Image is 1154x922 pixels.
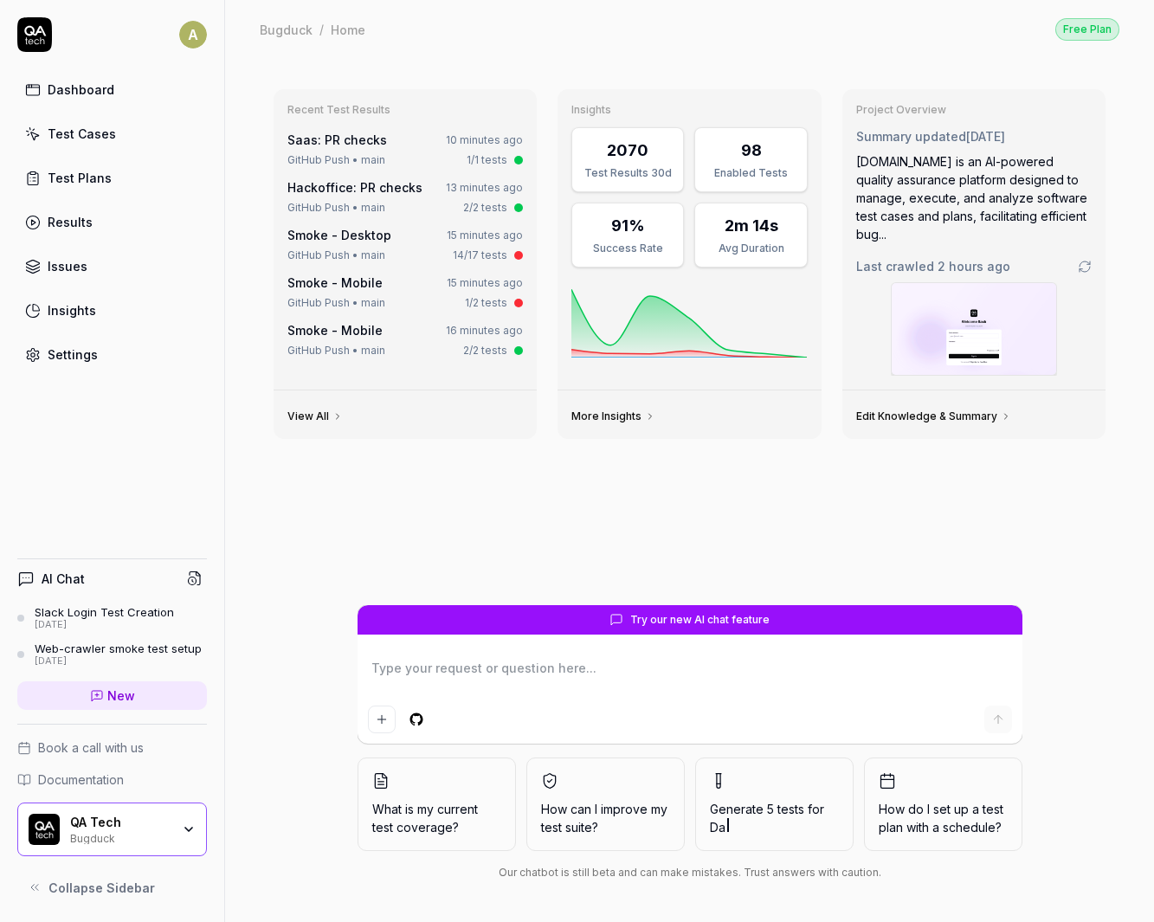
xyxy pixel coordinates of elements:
[287,295,385,311] div: GitHub Push • main
[179,21,207,48] span: A
[48,169,112,187] div: Test Plans
[17,249,207,283] a: Issues
[35,655,202,667] div: [DATE]
[287,200,385,216] div: GitHub Push • main
[706,165,796,181] div: Enabled Tests
[695,758,854,851] button: Generate 5 tests forDa
[856,103,1092,117] h3: Project Overview
[331,21,365,38] div: Home
[287,180,422,195] a: Hackoffice: PR checks
[358,865,1022,880] div: Our chatbot is still beta and can make mistakes. Trust answers with caution.
[287,228,391,242] a: Smoke - Desktop
[17,205,207,239] a: Results
[35,619,174,631] div: [DATE]
[17,870,207,905] button: Collapse Sidebar
[879,800,1008,836] span: How do I set up a test plan with a schedule?
[17,803,207,856] button: QA Tech LogoQA TechBugduck
[287,248,385,263] div: GitHub Push • main
[17,338,207,371] a: Settings
[17,161,207,195] a: Test Plans
[284,127,526,171] a: Saas: PR checks10 minutes agoGitHub Push • main1/1 tests
[463,200,507,216] div: 2/2 tests
[17,117,207,151] a: Test Cases
[583,165,673,181] div: Test Results 30d
[453,248,507,263] div: 14/17 tests
[29,814,60,845] img: QA Tech Logo
[465,295,507,311] div: 1/2 tests
[938,259,1010,274] time: 2 hours ago
[287,103,523,117] h3: Recent Test Results
[287,132,387,147] a: Saas: PR checks
[447,276,523,289] time: 15 minutes ago
[571,103,807,117] h3: Insights
[1055,17,1119,41] a: Free Plan
[368,706,396,733] button: Add attachment
[1078,260,1092,274] a: Go to crawling settings
[611,214,645,237] div: 91%
[856,152,1092,243] div: [DOMAIN_NAME] is an AI-powered quality assurance platform designed to manage, execute, and analyz...
[710,800,839,836] span: Generate 5 tests for
[446,133,523,146] time: 10 minutes ago
[287,275,383,290] a: Smoke - Mobile
[526,758,685,851] button: How can I improve my test suite?
[107,687,135,705] span: New
[446,324,523,337] time: 16 minutes ago
[48,125,116,143] div: Test Cases
[607,139,648,162] div: 2070
[17,738,207,757] a: Book a call with us
[741,139,762,162] div: 98
[319,21,324,38] div: /
[358,758,516,851] button: What is my current test coverage?
[260,21,313,38] div: Bugduck
[447,229,523,242] time: 15 minutes ago
[284,222,526,267] a: Smoke - Desktop15 minutes agoGitHub Push • main14/17 tests
[17,681,207,710] a: New
[48,301,96,319] div: Insights
[70,830,171,844] div: Bugduck
[35,605,174,619] div: Slack Login Test Creation
[48,213,93,231] div: Results
[284,175,526,219] a: Hackoffice: PR checks13 minutes agoGitHub Push • main2/2 tests
[630,612,770,628] span: Try our new AI chat feature
[892,283,1056,375] img: Screenshot
[48,81,114,99] div: Dashboard
[1055,18,1119,41] div: Free Plan
[48,879,155,897] span: Collapse Sidebar
[446,181,523,194] time: 13 minutes ago
[856,129,966,144] span: Summary updated
[706,241,796,256] div: Avg Duration
[372,800,501,836] span: What is my current test coverage?
[179,17,207,52] button: A
[284,270,526,314] a: Smoke - Mobile15 minutes agoGitHub Push • main1/2 tests
[287,343,385,358] div: GitHub Push • main
[467,152,507,168] div: 1/1 tests
[856,409,1011,423] a: Edit Knowledge & Summary
[70,815,171,830] div: QA Tech
[35,642,202,655] div: Web-crawler smoke test setup
[48,345,98,364] div: Settings
[17,605,207,631] a: Slack Login Test Creation[DATE]
[17,770,207,789] a: Documentation
[284,318,526,362] a: Smoke - Mobile16 minutes agoGitHub Push • main2/2 tests
[42,570,85,588] h4: AI Chat
[725,214,778,237] div: 2m 14s
[17,73,207,106] a: Dashboard
[287,152,385,168] div: GitHub Push • main
[463,343,507,358] div: 2/2 tests
[864,758,1022,851] button: How do I set up a test plan with a schedule?
[38,770,124,789] span: Documentation
[710,820,725,835] span: Da
[541,800,670,836] span: How can I improve my test suite?
[287,323,383,338] a: Smoke - Mobile
[48,257,87,275] div: Issues
[17,293,207,327] a: Insights
[287,409,343,423] a: View All
[966,129,1005,144] time: [DATE]
[571,409,655,423] a: More Insights
[583,241,673,256] div: Success Rate
[856,257,1010,275] span: Last crawled
[38,738,144,757] span: Book a call with us
[17,642,207,667] a: Web-crawler smoke test setup[DATE]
